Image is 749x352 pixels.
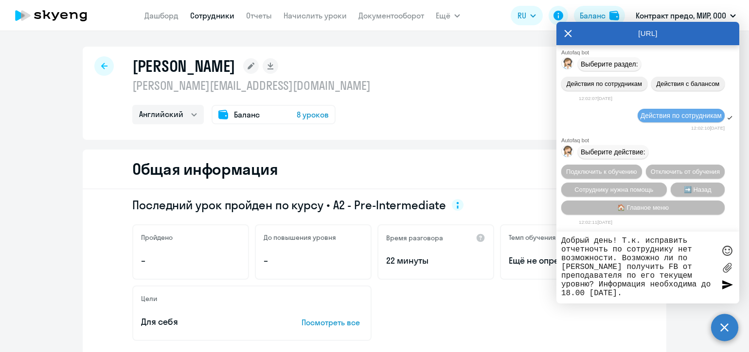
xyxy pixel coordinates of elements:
time: 12:02:11[DATE] [579,219,612,225]
h2: Общая информация [132,159,278,179]
span: 8 уроков [297,109,329,120]
h5: Время разговора [386,234,443,242]
button: Балансbalance [574,6,625,25]
button: Действия с балансом [651,77,725,91]
h5: До повышения уровня [264,233,336,242]
span: Действия с балансом [656,80,719,87]
span: Ещё [436,10,450,21]
button: Контракт предо, МИР, ООО [631,4,741,27]
img: bot avatar [562,58,574,72]
a: Дашборд [144,11,178,20]
div: Autofaq bot [561,50,739,55]
button: Действия по сотрудникам [561,77,647,91]
span: Отключить от обучения [651,168,720,175]
h5: Цели [141,294,157,303]
time: 12:02:10[DATE] [691,125,725,131]
button: Ещё [436,6,460,25]
button: Сотруднику нужна помощь [561,183,667,197]
h5: Пройдено [141,233,173,242]
span: 🏠 Главное меню [617,204,669,211]
span: Сотруднику нужна помощь [574,186,653,193]
a: Начислить уроки [284,11,347,20]
span: Ещё не определён [509,254,608,267]
span: Действия по сотрудникам [641,112,722,119]
h1: [PERSON_NAME] [132,56,235,76]
button: Отключить от обучения [646,165,725,179]
p: Для себя [141,316,271,328]
img: balance [609,11,619,20]
p: Посмотреть все [302,317,363,328]
span: Подключить к обучению [566,168,637,175]
label: Лимит 10 файлов [720,260,734,275]
textarea: Добрый день! Т.к. исправить отчетночть по сотруднику нет возможности. Возможно ли по [PERSON_NAME... [561,236,715,299]
span: Выберите действие: [581,148,645,156]
img: bot avatar [562,146,574,160]
a: Сотрудники [190,11,234,20]
span: ➡️ Назад [684,186,712,193]
span: Последний урок пройден по курсу • A2 - Pre-Intermediate [132,197,446,213]
a: Документооборот [358,11,424,20]
span: RU [517,10,526,21]
button: Подключить к обучению [561,165,642,179]
span: Действия по сотрудникам [567,80,642,87]
button: 🏠 Главное меню [561,201,725,215]
button: ➡️ Назад [671,183,725,197]
h5: Темп обучения [509,233,556,242]
p: 22 минуты [386,254,485,267]
div: Баланс [580,10,606,21]
span: Баланс [234,109,260,120]
div: Autofaq bot [561,137,739,143]
button: RU [511,6,543,25]
a: Отчеты [246,11,272,20]
p: – [264,254,363,267]
p: Контракт предо, МИР, ООО [636,10,726,21]
time: 12:02:07[DATE] [579,96,612,101]
p: – [141,254,240,267]
p: [PERSON_NAME][EMAIL_ADDRESS][DOMAIN_NAME] [132,78,371,93]
span: Выберите раздел: [581,60,638,68]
